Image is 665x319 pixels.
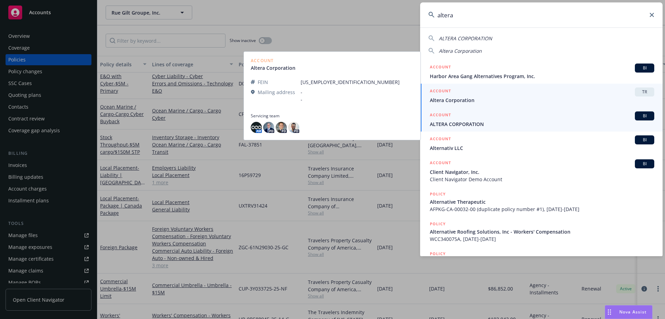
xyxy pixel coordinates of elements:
h5: ACCOUNT [430,135,451,144]
span: TR [638,89,651,95]
a: POLICYAlternative TherapeuticAFPKG-CA-00032-00 (duplicate policy number #1), [DATE]-[DATE] [420,187,663,217]
span: BI [638,113,651,119]
span: Harbor Area Gang Alternatives Program, Inc. [430,73,654,80]
button: Nova Assist [605,305,653,319]
h5: POLICY [430,220,446,227]
h5: ACCOUNT [430,64,451,72]
a: ACCOUNTBIHarbor Area Gang Alternatives Program, Inc. [420,60,663,84]
h5: POLICY [430,191,446,198]
span: Client Navigator, Inc. [430,168,654,176]
span: ALTERA CORPORATION [439,35,492,42]
h5: ACCOUNT [430,87,451,96]
a: POLICYAlternative Roofing Solutions, Inc - Workers' CompensationWCC340075A, [DATE]-[DATE] [420,217,663,246]
h5: ACCOUNT [430,111,451,120]
a: ACCOUNTBIALTERA CORPORATION [420,108,663,132]
span: BI [638,137,651,143]
span: Client Navigator Demo Account [430,176,654,183]
span: Altera Corporation [430,96,654,104]
div: Drag to move [605,305,614,319]
span: Alternative Therapeutic [430,198,654,205]
span: Alternativ LLC [430,144,654,152]
span: Altera Corporation [439,48,482,54]
a: ACCOUNTBIClient Navigator, Inc.Client Navigator Demo Account [420,156,663,187]
h5: ACCOUNT [430,159,451,168]
span: Alternative Roofing Solutions, Inc - Workers' Compensation [430,228,654,235]
span: ALTERA CORPORATION [430,120,654,128]
a: ACCOUNTBIAlternativ LLC [420,132,663,156]
span: Nova Assist [619,309,647,315]
span: BI [638,65,651,71]
span: BI [638,161,651,167]
span: WCC340075A, [DATE]-[DATE] [430,235,654,243]
a: ACCOUNTTRAltera Corporation [420,84,663,108]
input: Search... [420,2,663,27]
a: POLICY [420,246,663,276]
h5: POLICY [430,250,446,257]
span: AFPKG-CA-00032-00 (duplicate policy number #1), [DATE]-[DATE] [430,205,654,213]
